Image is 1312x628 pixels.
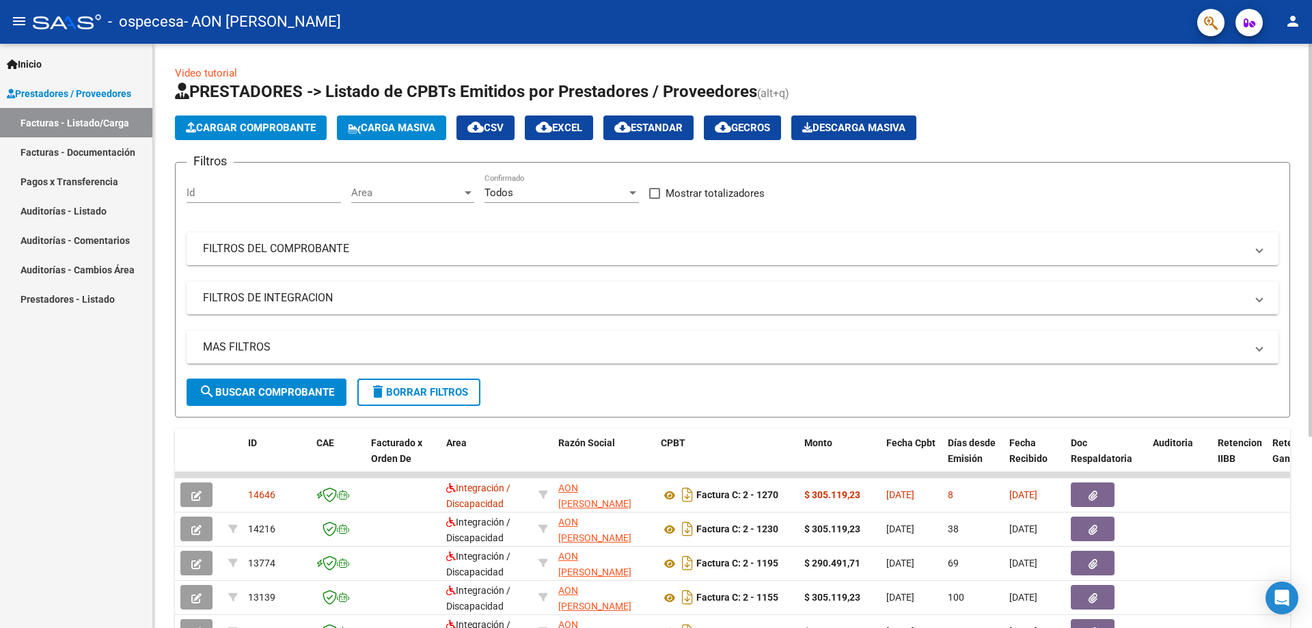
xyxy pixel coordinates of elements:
mat-icon: cloud_download [536,119,552,135]
app-download-masive: Descarga masiva de comprobantes (adjuntos) [791,115,916,140]
div: 20344305855 [558,583,650,612]
span: Carga Masiva [348,122,435,134]
strong: $ 305.119,23 [804,523,860,534]
datatable-header-cell: Razón Social [553,428,655,489]
button: Gecros [704,115,781,140]
span: Fecha Recibido [1009,437,1048,464]
span: Mostrar totalizadores [666,185,765,202]
h3: Filtros [187,152,234,171]
span: 38 [948,523,959,534]
span: [DATE] [886,558,914,569]
strong: $ 305.119,23 [804,592,860,603]
i: Descargar documento [679,484,696,506]
span: [DATE] [1009,592,1037,603]
span: [DATE] [886,489,914,500]
span: 100 [948,592,964,603]
span: 14216 [248,523,275,534]
span: ID [248,437,257,448]
button: Buscar Comprobante [187,379,346,406]
span: Doc Respaldatoria [1071,437,1132,464]
span: Estandar [614,122,683,134]
strong: Factura C: 2 - 1155 [696,592,778,603]
span: Gecros [715,122,770,134]
span: Inicio [7,57,42,72]
button: Borrar Filtros [357,379,480,406]
mat-panel-title: FILTROS DEL COMPROBANTE [203,241,1246,256]
span: Area [351,187,462,199]
div: 20344305855 [558,480,650,509]
span: Borrar Filtros [370,386,468,398]
div: 20344305855 [558,549,650,577]
span: Retencion IIBB [1218,437,1262,464]
span: (alt+q) [757,87,789,100]
i: Descargar documento [679,586,696,608]
div: 20344305855 [558,515,650,543]
mat-icon: cloud_download [614,119,631,135]
button: EXCEL [525,115,593,140]
mat-icon: delete [370,383,386,400]
datatable-header-cell: Días desde Emisión [942,428,1004,489]
datatable-header-cell: Facturado x Orden De [366,428,441,489]
mat-icon: menu [11,13,27,29]
strong: $ 290.491,71 [804,558,860,569]
mat-icon: cloud_download [467,119,484,135]
span: PRESTADORES -> Listado de CPBTs Emitidos por Prestadores / Proveedores [175,82,757,101]
button: Descarga Masiva [791,115,916,140]
span: Prestadores / Proveedores [7,86,131,101]
datatable-header-cell: CAE [311,428,366,489]
span: AON [PERSON_NAME] [558,585,631,612]
span: - AON [PERSON_NAME] [184,7,341,37]
strong: Factura C: 2 - 1230 [696,524,778,535]
datatable-header-cell: Monto [799,428,881,489]
span: AON [PERSON_NAME] [558,517,631,543]
datatable-header-cell: ID [243,428,311,489]
span: 69 [948,558,959,569]
span: Fecha Cpbt [886,437,935,448]
span: 14646 [248,489,275,500]
div: Open Intercom Messenger [1266,582,1298,614]
datatable-header-cell: Retencion IIBB [1212,428,1267,489]
mat-expansion-panel-header: FILTROS DE INTEGRACION [187,282,1279,314]
span: Días desde Emisión [948,437,996,464]
span: EXCEL [536,122,582,134]
span: Todos [484,187,513,199]
datatable-header-cell: Doc Respaldatoria [1065,428,1147,489]
span: AON [PERSON_NAME] [558,551,631,577]
span: Descarga Masiva [802,122,905,134]
span: Monto [804,437,832,448]
span: AON [PERSON_NAME] [558,482,631,509]
span: Buscar Comprobante [199,386,334,398]
span: Integración / Discapacidad [446,517,510,543]
span: [DATE] [1009,489,1037,500]
span: 8 [948,489,953,500]
span: [DATE] [1009,523,1037,534]
span: 13139 [248,592,275,603]
span: CAE [316,437,334,448]
button: CSV [456,115,515,140]
mat-panel-title: FILTROS DE INTEGRACION [203,290,1246,305]
datatable-header-cell: Auditoria [1147,428,1212,489]
span: Integración / Discapacidad [446,551,510,577]
span: CSV [467,122,504,134]
i: Descargar documento [679,552,696,574]
strong: Factura C: 2 - 1270 [696,490,778,501]
button: Estandar [603,115,694,140]
span: Integración / Discapacidad [446,585,510,612]
span: Auditoria [1153,437,1193,448]
datatable-header-cell: Fecha Recibido [1004,428,1065,489]
datatable-header-cell: Area [441,428,533,489]
mat-icon: person [1285,13,1301,29]
span: Cargar Comprobante [186,122,316,134]
mat-icon: cloud_download [715,119,731,135]
a: Video tutorial [175,67,237,79]
span: Integración / Discapacidad [446,482,510,509]
datatable-header-cell: Fecha Cpbt [881,428,942,489]
mat-icon: search [199,383,215,400]
strong: Factura C: 2 - 1195 [696,558,778,569]
span: CPBT [661,437,685,448]
span: Facturado x Orden De [371,437,422,464]
mat-expansion-panel-header: FILTROS DEL COMPROBANTE [187,232,1279,265]
span: 13774 [248,558,275,569]
button: Carga Masiva [337,115,446,140]
datatable-header-cell: CPBT [655,428,799,489]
